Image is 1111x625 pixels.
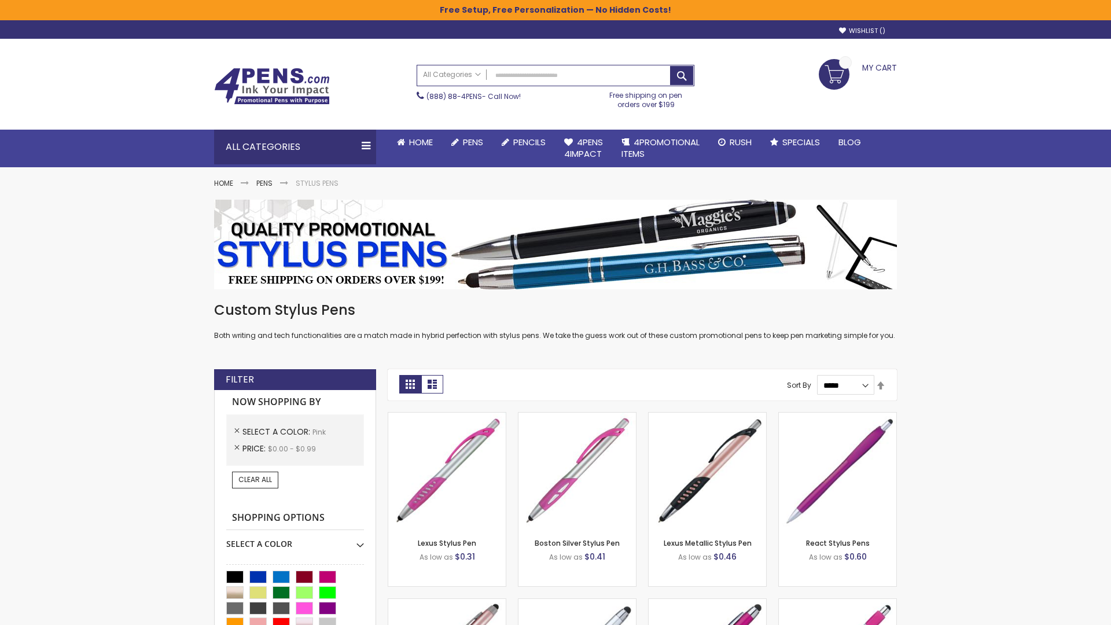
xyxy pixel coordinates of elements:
[420,552,453,562] span: As low as
[844,551,867,562] span: $0.60
[296,178,339,188] strong: Stylus Pens
[214,130,376,164] div: All Categories
[418,538,476,548] a: Lexus Stylus Pen
[388,412,506,422] a: Lexus Stylus Pen-Pink
[664,538,752,548] a: Lexus Metallic Stylus Pen
[782,136,820,148] span: Specials
[649,413,766,530] img: Lexus Metallic Stylus Pen-Pink
[598,86,695,109] div: Free shipping on pen orders over $199
[549,552,583,562] span: As low as
[564,136,603,160] span: 4Pens 4impact
[214,301,897,319] h1: Custom Stylus Pens
[226,530,364,550] div: Select A Color
[492,130,555,155] a: Pencils
[242,426,312,437] span: Select A Color
[678,552,712,562] span: As low as
[787,380,811,390] label: Sort By
[214,200,897,289] img: Stylus Pens
[232,472,278,488] a: Clear All
[730,136,752,148] span: Rush
[779,598,896,608] a: Pearl Element Stylus Pens-Pink
[513,136,546,148] span: Pencils
[463,136,483,148] span: Pens
[621,136,700,160] span: 4PROMOTIONAL ITEMS
[649,412,766,422] a: Lexus Metallic Stylus Pen-Pink
[709,130,761,155] a: Rush
[839,27,885,35] a: Wishlist
[713,551,737,562] span: $0.46
[242,443,268,454] span: Price
[535,538,620,548] a: Boston Silver Stylus Pen
[838,136,861,148] span: Blog
[399,375,421,394] strong: Grid
[829,130,870,155] a: Blog
[612,130,709,167] a: 4PROMOTIONALITEMS
[256,178,273,188] a: Pens
[779,413,896,530] img: React Stylus Pens-Pink
[779,412,896,422] a: React Stylus Pens-Pink
[426,91,521,101] span: - Call Now!
[268,444,316,454] span: $0.00 - $0.99
[226,390,364,414] strong: Now Shopping by
[214,178,233,188] a: Home
[761,130,829,155] a: Specials
[809,552,843,562] span: As low as
[555,130,612,167] a: 4Pens4impact
[226,373,254,386] strong: Filter
[442,130,492,155] a: Pens
[312,427,326,437] span: Pink
[214,301,897,341] div: Both writing and tech functionalities are a match made in hybrid perfection with stylus pens. We ...
[423,70,481,79] span: All Categories
[518,413,636,530] img: Boston Silver Stylus Pen-Pink
[426,91,482,101] a: (888) 88-4PENS
[238,475,272,484] span: Clear All
[518,412,636,422] a: Boston Silver Stylus Pen-Pink
[214,68,330,105] img: 4Pens Custom Pens and Promotional Products
[649,598,766,608] a: Metallic Cool Grip Stylus Pen-Pink
[388,130,442,155] a: Home
[409,136,433,148] span: Home
[518,598,636,608] a: Silver Cool Grip Stylus Pen-Pink
[806,538,870,548] a: React Stylus Pens
[226,506,364,531] strong: Shopping Options
[388,413,506,530] img: Lexus Stylus Pen-Pink
[388,598,506,608] a: Lory Metallic Stylus Pen-Pink
[455,551,475,562] span: $0.31
[584,551,605,562] span: $0.41
[417,65,487,84] a: All Categories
